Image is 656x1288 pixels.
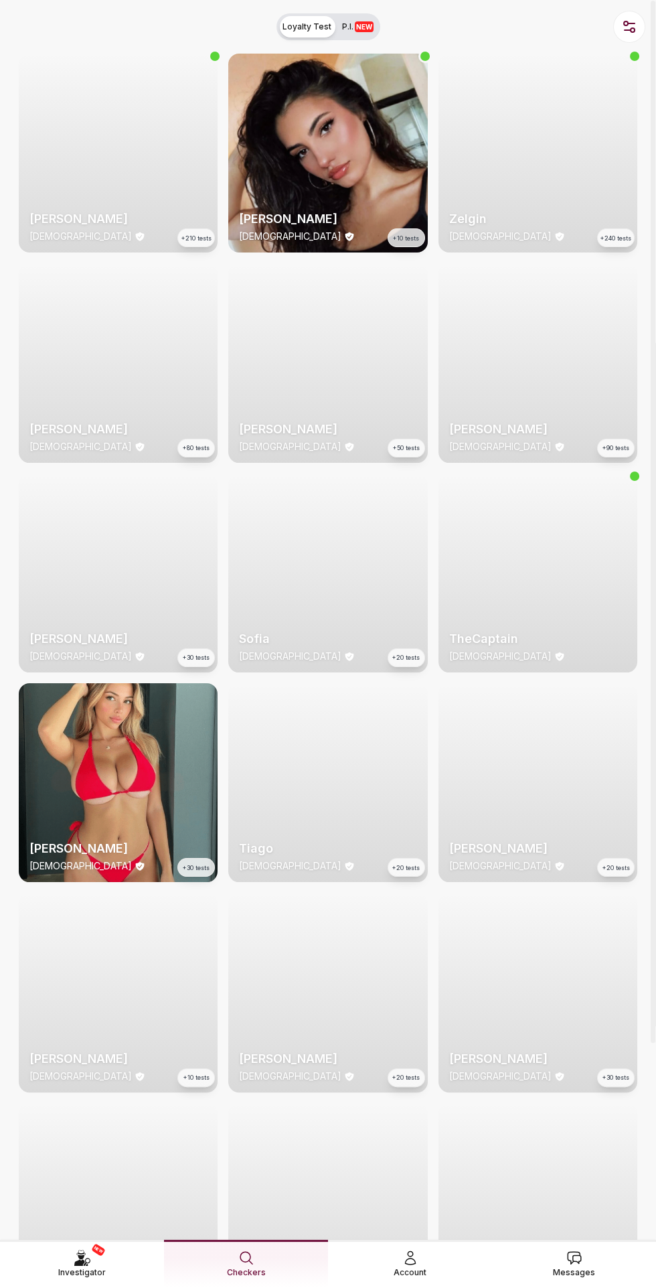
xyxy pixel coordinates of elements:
img: checker [228,893,427,1092]
img: checker [19,893,218,1092]
span: +90 tests [602,443,629,453]
span: Loyalty Test [282,21,331,32]
a: thumbchecker[PERSON_NAME][DEMOGRAPHIC_DATA]+50 tests [228,263,427,462]
span: +20 tests [392,653,420,662]
span: +20 tests [392,863,420,873]
span: NEW [91,1243,106,1257]
span: P.I. [342,21,374,32]
h2: Tiago [239,839,416,858]
span: +10 tests [393,234,419,243]
span: +30 tests [602,1073,629,1082]
a: thumbchecker[PERSON_NAME][DEMOGRAPHIC_DATA]+30 tests [438,893,637,1092]
span: +30 tests [183,863,210,873]
h2: [PERSON_NAME] [449,1050,627,1068]
a: Messages [492,1240,656,1287]
p: [DEMOGRAPHIC_DATA] [29,230,132,243]
h2: Sofia [239,630,416,648]
a: thumbchecker[PERSON_NAME][DEMOGRAPHIC_DATA]+80 tests [19,263,218,462]
span: Checkers [227,1266,266,1279]
a: Account [328,1240,492,1287]
p: [DEMOGRAPHIC_DATA] [239,1070,341,1083]
a: thumbchecker[PERSON_NAME][DEMOGRAPHIC_DATA]+30 tests [19,474,218,672]
h2: [PERSON_NAME] [29,630,207,648]
span: +50 tests [393,443,420,453]
h2: [PERSON_NAME] [29,1050,207,1068]
a: thumbchecker[PERSON_NAME][DEMOGRAPHIC_DATA]+90 tests [438,263,637,462]
a: thumbcheckerTiago[DEMOGRAPHIC_DATA]+20 tests [228,683,427,882]
p: [DEMOGRAPHIC_DATA] [29,440,132,453]
img: checker [228,54,427,253]
img: checker [438,263,637,462]
a: thumbcheckerTheCaptain[DEMOGRAPHIC_DATA] [438,474,637,672]
span: +30 tests [183,653,210,662]
span: +20 tests [392,1073,420,1082]
span: +210 tests [181,234,212,243]
h2: [PERSON_NAME] [449,420,627,439]
img: checker [19,683,218,882]
p: [DEMOGRAPHIC_DATA] [449,230,552,243]
p: [DEMOGRAPHIC_DATA] [239,230,341,243]
h2: [PERSON_NAME] [239,210,416,228]
a: thumbchecker[PERSON_NAME][DEMOGRAPHIC_DATA]+20 tests [438,683,637,882]
h2: [PERSON_NAME] [239,420,416,439]
a: thumbchecker[PERSON_NAME][DEMOGRAPHIC_DATA]+30 tests [19,683,218,882]
a: thumbchecker[PERSON_NAME][DEMOGRAPHIC_DATA]+20 tests [228,893,427,1092]
h2: Zelgin [449,210,627,228]
span: Investigator [58,1266,106,1279]
p: [DEMOGRAPHIC_DATA] [449,859,552,873]
img: checker [438,474,637,672]
h2: TheCaptain [449,630,627,648]
p: [DEMOGRAPHIC_DATA] [29,859,132,873]
span: +10 tests [183,1073,210,1082]
a: thumbcheckerZelgin[DEMOGRAPHIC_DATA]+240 tests [438,54,637,253]
a: Checkers [164,1240,328,1287]
img: checker [228,474,427,672]
p: [DEMOGRAPHIC_DATA] [449,1070,552,1083]
span: Messages [553,1266,595,1279]
p: [DEMOGRAPHIC_DATA] [239,440,341,453]
p: [DEMOGRAPHIC_DATA] [239,859,341,873]
a: thumbchecker[PERSON_NAME][DEMOGRAPHIC_DATA]+10 tests [228,54,427,253]
span: +20 tests [602,863,630,873]
img: checker [19,54,218,253]
a: thumbchecker[PERSON_NAME][DEMOGRAPHIC_DATA]+210 tests [19,54,218,253]
p: [DEMOGRAPHIC_DATA] [29,1070,132,1083]
img: checker [19,263,218,462]
p: [DEMOGRAPHIC_DATA] [29,650,132,663]
a: thumbcheckerSofia[DEMOGRAPHIC_DATA]+20 tests [228,474,427,672]
img: checker [228,263,427,462]
p: [DEMOGRAPHIC_DATA] [449,440,552,453]
span: NEW [355,21,374,32]
img: checker [438,54,637,253]
span: +240 tests [600,234,631,243]
span: Account [394,1266,426,1279]
h2: [PERSON_NAME] [239,1050,416,1068]
h2: [PERSON_NAME] [449,839,627,858]
a: thumbchecker[PERSON_NAME][DEMOGRAPHIC_DATA]+10 tests [19,893,218,1092]
h2: [PERSON_NAME] [29,420,207,439]
p: [DEMOGRAPHIC_DATA] [239,650,341,663]
span: +80 tests [183,443,210,453]
h2: [PERSON_NAME] [29,210,207,228]
img: checker [19,474,218,672]
p: [DEMOGRAPHIC_DATA] [449,650,552,663]
img: checker [438,683,637,882]
img: checker [228,683,427,882]
img: checker [438,893,637,1092]
h2: [PERSON_NAME] [29,839,207,858]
